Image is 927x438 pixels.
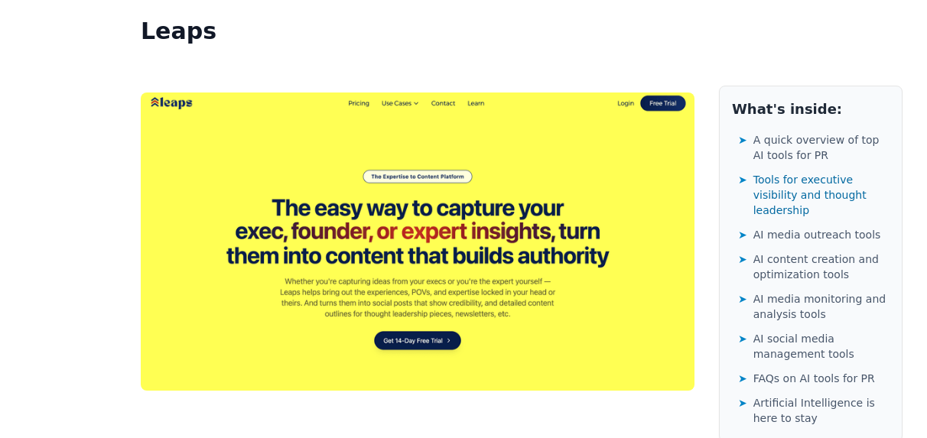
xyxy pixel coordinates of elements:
span: ➤ [738,331,747,346]
span: AI media monitoring and analysis tools [753,291,890,322]
a: ➤Artificial Intelligence is here to stay [738,392,890,429]
span: ➤ [738,227,747,242]
span: ➤ [738,395,747,410]
a: ➤Tools for executive visibility and thought leadership [738,169,890,221]
span: AI content creation and optimization tools [753,251,890,282]
span: ➤ [738,251,747,267]
a: ➤A quick overview of top AI tools for PR [738,129,890,166]
span: ➤ [738,371,747,386]
a: ➤FAQs on AI tools for PR [738,368,890,389]
span: Tools for executive visibility and thought leadership [753,172,890,218]
a: ➤AI media monitoring and analysis tools [738,288,890,325]
span: AI media outreach tools [753,227,881,242]
h2: What's inside: [732,99,890,120]
a: ➤AI social media management tools [738,328,890,365]
strong: Leaps [141,18,216,44]
span: ➤ [738,132,747,148]
span: AI social media management tools [753,331,890,362]
a: ➤AI content creation and optimization tools [738,248,890,285]
span: Artificial Intelligence is here to stay [753,395,890,426]
span: ➤ [738,291,747,307]
span: ➤ [738,172,747,187]
a: ➤AI media outreach tools [738,224,890,245]
img: Leaps hero 2 [141,92,694,390]
span: A quick overview of top AI tools for PR [753,132,890,163]
span: FAQs on AI tools for PR [753,371,875,386]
